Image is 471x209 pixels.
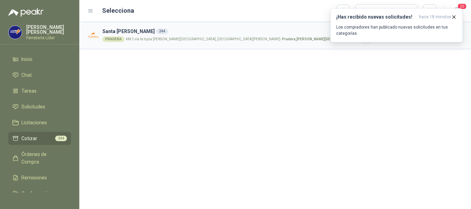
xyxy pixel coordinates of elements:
[26,36,71,40] p: Ferretería Líder
[126,38,360,41] p: KM 2 vía la tupia [PERSON_NAME][GEOGRAPHIC_DATA], [GEOGRAPHIC_DATA][PERSON_NAME] -
[21,55,32,63] span: Inicio
[8,187,71,200] a: Configuración
[8,116,71,129] a: Licitaciones
[21,71,32,79] span: Chat
[88,30,100,42] img: Company Logo
[21,174,47,181] span: Remisiones
[21,135,37,142] span: Cotizar
[156,29,168,34] div: 244
[102,6,134,15] h2: Selecciona
[8,53,71,66] a: Inicio
[355,4,418,18] button: Cargar cotizaciones
[8,171,71,184] a: Remisiones
[8,69,71,82] a: Chat
[9,26,22,39] img: Company Logo
[21,87,37,95] span: Tareas
[102,28,411,35] h3: Santa [PERSON_NAME]
[419,14,451,20] span: hace 18 minutos
[21,150,64,166] span: Órdenes de Compra
[336,24,457,36] p: Los compradores han publicado nuevas solicitudes en tus categorías.
[8,8,43,17] img: Logo peakr
[102,36,124,42] div: PRADERA
[330,8,463,42] button: ¡Has recibido nuevas solicitudes!hace 18 minutos Los compradores han publicado nuevas solicitudes...
[450,5,463,17] button: 20
[21,119,47,126] span: Licitaciones
[26,25,71,34] p: [PERSON_NAME] [PERSON_NAME]
[55,136,67,141] span: 244
[8,100,71,113] a: Solicitudes
[457,3,467,10] span: 20
[336,14,416,20] h3: ¡Has recibido nuevas solicitudes!
[8,132,71,145] a: Cotizar244
[8,148,71,168] a: Órdenes de Compra
[8,84,71,97] a: Tareas
[21,190,52,197] span: Configuración
[282,37,360,41] strong: Pradera , [PERSON_NAME][GEOGRAPHIC_DATA]
[21,103,45,111] span: Solicitudes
